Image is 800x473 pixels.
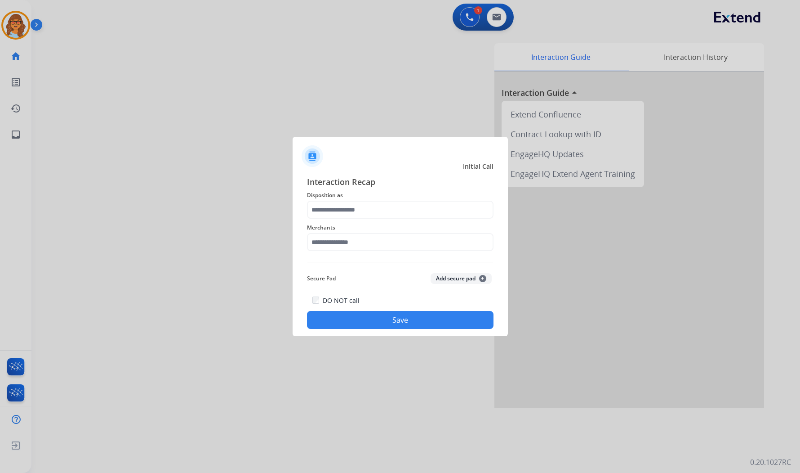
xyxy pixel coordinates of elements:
[307,311,493,329] button: Save
[479,275,486,282] span: +
[302,145,323,167] img: contactIcon
[307,273,336,284] span: Secure Pad
[750,457,791,468] p: 0.20.1027RC
[431,273,492,284] button: Add secure pad+
[323,296,360,305] label: DO NOT call
[463,162,493,171] span: Initial Call
[307,176,493,190] span: Interaction Recap
[307,190,493,201] span: Disposition as
[307,222,493,233] span: Merchants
